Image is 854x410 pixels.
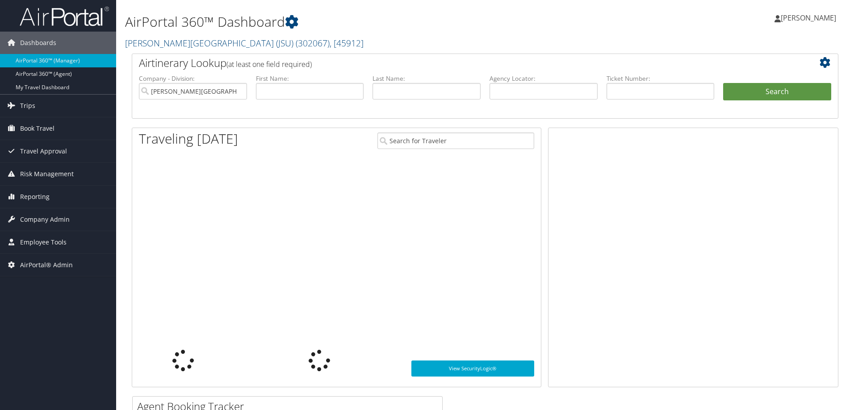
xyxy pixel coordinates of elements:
[373,74,481,83] label: Last Name:
[411,360,534,377] a: View SecurityLogic®
[139,74,247,83] label: Company - Division:
[723,83,831,101] button: Search
[774,4,845,31] a: [PERSON_NAME]
[20,208,70,231] span: Company Admin
[377,133,534,149] input: Search for Traveler
[125,12,605,31] h1: AirPortal 360™ Dashboard
[20,32,56,54] span: Dashboards
[20,140,67,162] span: Travel Approval
[20,163,74,185] span: Risk Management
[490,74,598,83] label: Agency Locator:
[20,231,67,253] span: Employee Tools
[256,74,364,83] label: First Name:
[781,13,836,23] span: [PERSON_NAME]
[226,59,312,69] span: (at least one field required)
[20,186,50,208] span: Reporting
[330,37,364,49] span: , [ 45912 ]
[139,129,238,148] h1: Traveling [DATE]
[139,55,772,70] h2: Airtinerary Lookup
[607,74,715,83] label: Ticket Number:
[296,37,330,49] span: ( 302067 )
[20,6,109,27] img: airportal-logo.png
[20,117,54,140] span: Book Travel
[125,37,364,49] a: [PERSON_NAME][GEOGRAPHIC_DATA] (JSU)
[20,95,35,117] span: Trips
[20,254,73,276] span: AirPortal® Admin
